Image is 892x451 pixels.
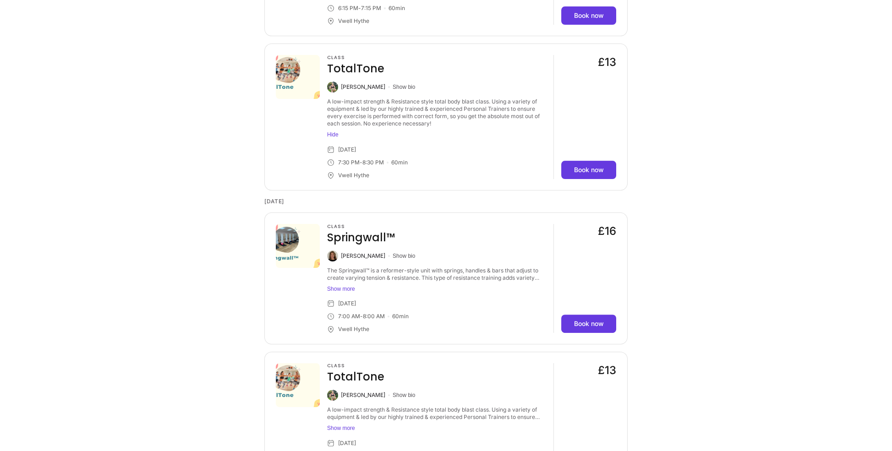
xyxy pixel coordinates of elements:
[276,55,320,99] img: 9ca2bd60-c661-483b-8a8b-da1a6fbf2332.png
[362,159,384,166] div: 8:30 PM
[598,55,616,70] div: £13
[338,17,369,25] div: Vwell Hythe
[389,5,405,12] div: 60 min
[392,313,409,320] div: 60 min
[358,5,361,12] div: -
[327,224,395,229] h3: Class
[363,313,385,320] div: 8:00 AM
[360,159,362,166] div: -
[393,391,415,399] button: Show bio
[276,363,320,407] img: 9ca2bd60-c661-483b-8a8b-da1a6fbf2332.png
[327,369,384,384] h4: TotalTone
[327,363,384,369] h3: Class
[327,98,546,127] div: A low-impact strength & Resistance style total body blast class. Using a variety of equipment & l...
[327,390,338,401] img: Mel Eberlein-Scott
[341,391,385,399] div: [PERSON_NAME]
[327,82,338,92] img: Mel Eberlein-Scott
[338,440,356,447] div: [DATE]
[327,61,384,76] h4: TotalTone
[360,313,363,320] div: -
[561,6,616,25] a: Book now
[327,131,546,138] button: Hide
[338,326,369,333] div: Vwell Hythe
[327,406,546,421] div: A low-impact strength & Resistance style total body blast class. Using a variety of equipment & l...
[598,224,616,239] div: £16
[338,159,360,166] div: 7:30 PM
[264,190,628,212] time: [DATE]
[393,83,415,91] button: Show bio
[341,83,385,91] div: [PERSON_NAME]
[561,161,616,179] a: Book now
[338,146,356,153] div: [DATE]
[338,313,360,320] div: 7:00 AM
[327,267,546,282] div: The Springwall™ is a reformer-style unit with springs, handles & bars that adjust to create varyi...
[327,55,384,60] h3: Class
[598,363,616,378] div: £13
[338,5,358,12] div: 6:15 PM
[361,5,381,12] div: 7:15 PM
[338,300,356,307] div: [DATE]
[327,285,546,293] button: Show more
[276,224,320,268] img: 5d9617d8-c062-43cb-9683-4a4abb156b5d.png
[393,252,415,260] button: Show bio
[391,159,408,166] div: 60 min
[341,252,385,260] div: [PERSON_NAME]
[327,230,395,245] h4: Springwall™
[327,424,546,432] button: Show more
[327,250,338,261] img: Susanna Macaulay
[561,315,616,333] a: Book now
[338,172,369,179] div: Vwell Hythe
